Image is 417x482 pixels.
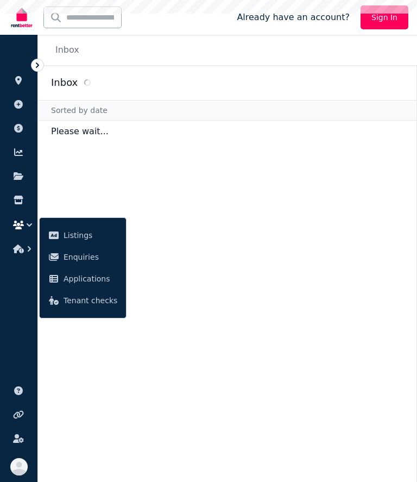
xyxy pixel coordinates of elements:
a: Sign In [361,5,408,29]
a: Applications [44,268,122,290]
a: Enquiries [44,246,122,268]
span: Applications [64,272,117,285]
h2: Inbox [51,75,78,90]
span: Listings [64,229,117,242]
nav: Breadcrumb [38,35,92,65]
span: Already have an account? [237,11,350,24]
div: Sorted by date [38,100,416,121]
a: Tenant checks [44,290,122,311]
img: RentBetter [9,4,35,31]
a: Inbox [55,45,79,55]
span: Enquiries [64,251,117,264]
span: Tenant checks [64,294,117,307]
p: Please wait... [38,121,416,142]
a: Listings [44,224,122,246]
